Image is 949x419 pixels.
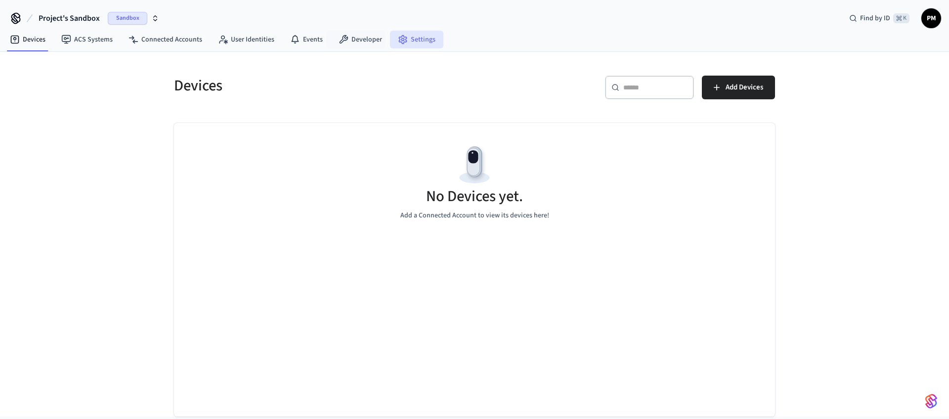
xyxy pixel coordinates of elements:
[282,31,331,48] a: Events
[53,31,121,48] a: ACS Systems
[174,76,469,96] h5: Devices
[860,13,890,23] span: Find by ID
[452,143,497,187] img: Devices Empty State
[39,12,100,24] span: Project's Sandbox
[210,31,282,48] a: User Identities
[841,9,917,27] div: Find by ID⌘ K
[400,210,549,221] p: Add a Connected Account to view its devices here!
[925,393,937,409] img: SeamLogoGradient.69752ec5.svg
[921,8,941,28] button: PM
[108,12,147,25] span: Sandbox
[922,9,940,27] span: PM
[331,31,390,48] a: Developer
[426,186,523,207] h5: No Devices yet.
[2,31,53,48] a: Devices
[702,76,775,99] button: Add Devices
[893,13,909,23] span: ⌘ K
[390,31,443,48] a: Settings
[726,81,763,94] span: Add Devices
[121,31,210,48] a: Connected Accounts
